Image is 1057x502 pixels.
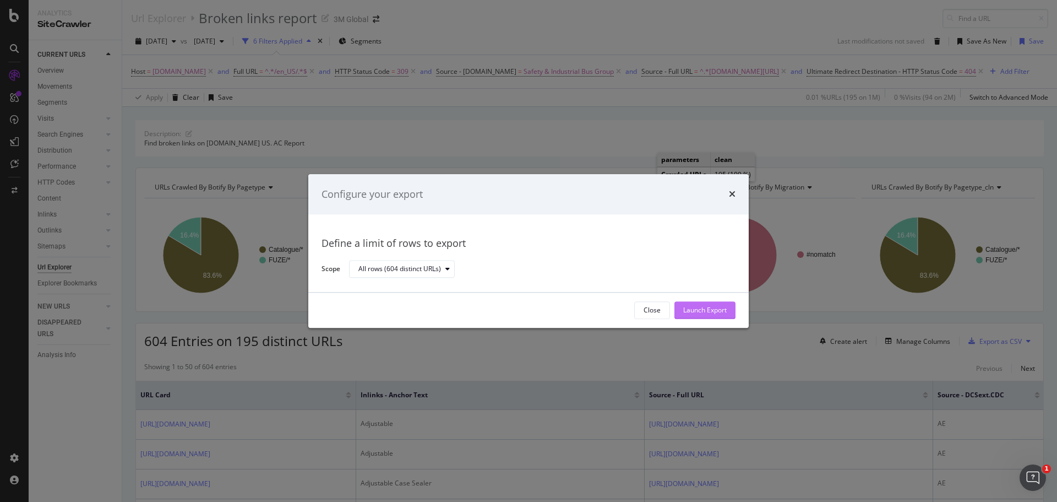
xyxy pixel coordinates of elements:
[683,306,727,315] div: Launch Export
[308,174,749,328] div: modal
[634,301,670,319] button: Close
[322,264,340,276] label: Scope
[644,306,661,315] div: Close
[322,187,423,202] div: Configure your export
[674,301,735,319] button: Launch Export
[1020,465,1046,491] iframe: Intercom live chat
[729,187,735,202] div: times
[322,237,735,251] div: Define a limit of rows to export
[1042,465,1051,473] span: 1
[358,266,441,273] div: All rows (604 distinct URLs)
[349,261,455,278] button: All rows (604 distinct URLs)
